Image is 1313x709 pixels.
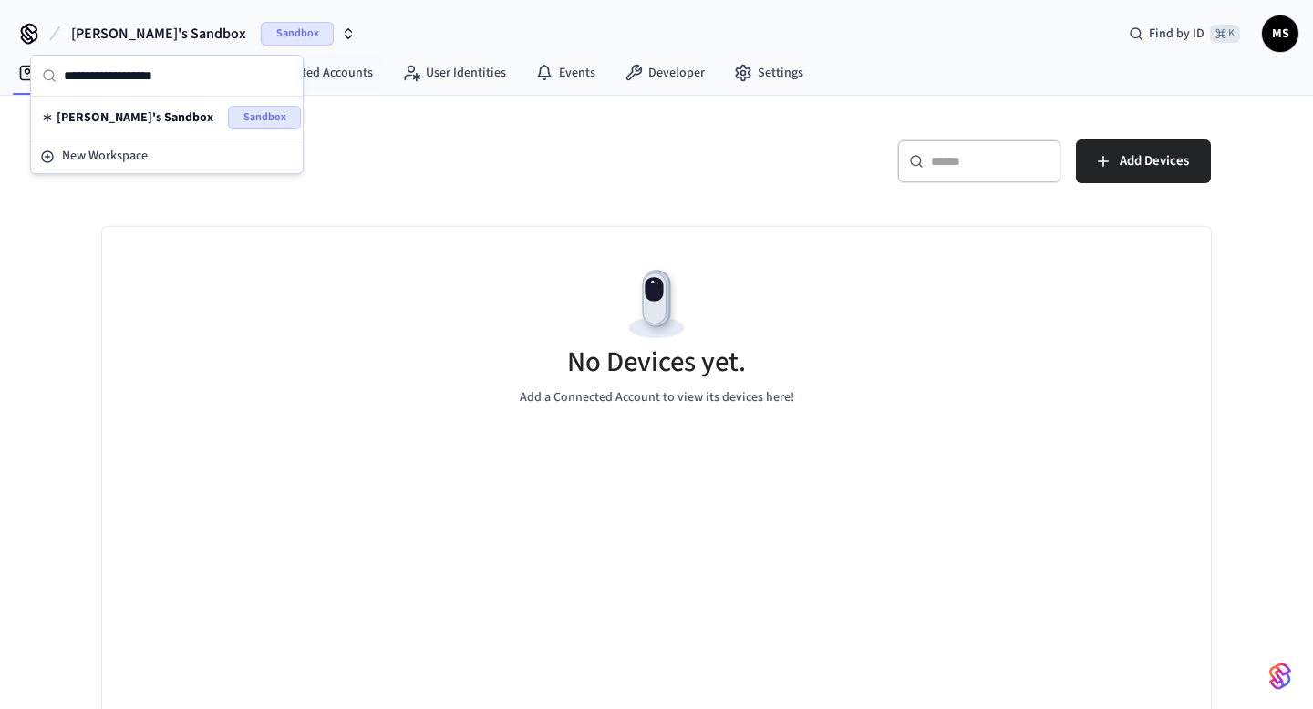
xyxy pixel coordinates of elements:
[33,141,301,171] button: New Workspace
[1262,15,1298,52] button: MS
[1114,17,1255,50] div: Find by ID⌘ K
[1264,17,1297,50] span: MS
[261,22,334,46] span: Sandbox
[1149,25,1204,43] span: Find by ID
[222,57,388,89] a: Connected Accounts
[1120,149,1189,173] span: Add Devices
[57,108,213,127] span: [PERSON_NAME]'s Sandbox
[31,97,303,139] div: Suggestions
[388,57,521,89] a: User Identities
[567,344,746,381] h5: No Devices yet.
[610,57,719,89] a: Developer
[71,23,246,45] span: [PERSON_NAME]'s Sandbox
[615,263,698,345] img: Devices Empty State
[102,139,646,177] h5: Devices
[520,388,794,407] p: Add a Connected Account to view its devices here!
[228,106,301,129] span: Sandbox
[4,57,98,89] a: Devices
[1076,139,1211,183] button: Add Devices
[62,147,148,166] span: New Workspace
[1269,662,1291,691] img: SeamLogoGradient.69752ec5.svg
[719,57,818,89] a: Settings
[1210,25,1240,43] span: ⌘ K
[521,57,610,89] a: Events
